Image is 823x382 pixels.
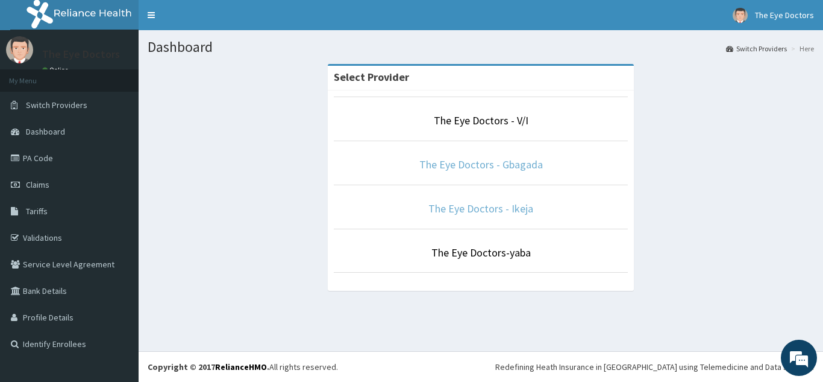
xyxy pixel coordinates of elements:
strong: Copyright © 2017 . [148,361,269,372]
strong: Select Provider [334,70,409,84]
span: Claims [26,179,49,190]
img: User Image [733,8,748,23]
span: Switch Providers [26,100,87,110]
span: Dashboard [26,126,65,137]
div: Chat with us now [63,68,202,83]
a: The Eye Doctors - V/I [434,113,528,127]
a: Switch Providers [726,43,787,54]
li: Here [788,43,814,54]
a: RelianceHMO [215,361,267,372]
img: d_794563401_company_1708531726252_794563401 [22,60,49,91]
img: User Image [6,36,33,63]
div: Redefining Heath Insurance in [GEOGRAPHIC_DATA] using Telemedicine and Data Science! [495,361,814,373]
p: The Eye Doctors [42,49,120,60]
a: The Eye Doctors - Ikeja [428,202,533,215]
a: The Eye Doctors - Gbagada [419,158,543,171]
textarea: Type your message and hit 'Enter' [6,254,230,296]
footer: All rights reserved. [139,351,823,382]
span: The Eye Doctors [755,10,814,21]
span: Tariffs [26,206,48,217]
div: Minimize live chat window [198,6,227,35]
a: Online [42,66,71,74]
h1: Dashboard [148,39,814,55]
a: The Eye Doctors-yaba [431,246,531,259]
span: We're online! [70,114,166,236]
